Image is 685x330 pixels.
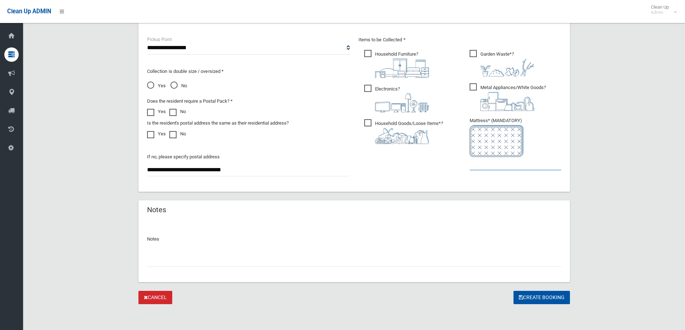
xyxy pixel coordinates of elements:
span: Electronics [364,85,429,112]
span: No [170,82,187,90]
i: ? [480,51,534,76]
span: Clean Up [647,4,676,15]
label: Yes [147,130,166,138]
i: ? [375,86,429,112]
img: 394712a680b73dbc3d2a6a3a7ffe5a07.png [375,93,429,112]
label: No [169,107,186,116]
i: ? [375,121,443,144]
p: Collection is double size / oversized * [147,67,350,76]
label: No [169,130,186,138]
span: Clean Up ADMIN [7,8,51,15]
span: Household Goods/Loose Items* [364,119,443,144]
img: aa9efdbe659d29b613fca23ba79d85cb.png [375,59,429,78]
header: Notes [138,203,175,217]
img: e7408bece873d2c1783593a074e5cb2f.png [470,125,524,157]
label: Yes [147,107,166,116]
i: ? [375,51,429,78]
span: Household Furniture [364,50,429,78]
label: Does the resident require a Postal Pack? * [147,97,233,106]
a: Cancel [138,291,172,304]
button: Create Booking [513,291,570,304]
span: Metal Appliances/White Goods [470,83,546,111]
i: ? [480,85,546,111]
img: 4fd8a5c772b2c999c83690221e5242e0.png [480,59,534,76]
p: Notes [147,235,561,243]
span: Mattress* (MANDATORY) [470,118,561,157]
img: b13cc3517677393f34c0a387616ef184.png [375,128,429,144]
span: Garden Waste* [470,50,534,76]
label: Is the resident's postal address the same as their residential address? [147,119,289,127]
span: Yes [147,82,166,90]
small: Admin [651,10,669,15]
img: 36c1b0289cb1767239cdd3de9e694f19.png [480,92,534,111]
p: Items to be Collected * [359,36,561,44]
label: If no, please specify postal address [147,153,220,161]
